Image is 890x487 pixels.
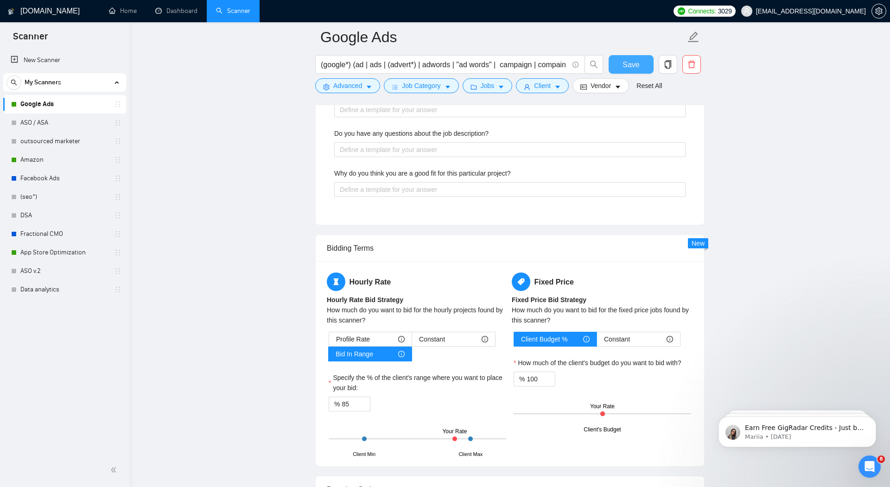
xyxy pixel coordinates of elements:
span: hourglass [327,272,345,291]
label: Do you have any questions about the job description? [334,128,489,139]
span: search [585,60,603,69]
span: Connects: [688,6,716,16]
span: holder [114,101,121,108]
span: bars [392,83,398,90]
b: Fixed Price Bid Strategy [512,296,586,304]
span: holder [114,175,121,182]
input: How much of the client's budget do you want to bid with? [527,372,555,386]
a: Data analytics [20,280,108,299]
a: dashboardDashboard [155,7,197,15]
span: Constant [419,332,445,346]
span: holder [114,212,121,219]
span: info-circle [398,351,405,357]
button: barsJob Categorycaret-down [384,78,458,93]
button: settingAdvancedcaret-down [315,78,380,93]
iframe: Intercom live chat [858,455,881,478]
span: delete [683,60,700,69]
a: Reset All [636,81,662,91]
span: holder [114,193,121,201]
span: double-left [110,465,120,474]
div: Bidding Terms [327,235,693,261]
span: Constant [604,332,630,346]
span: holder [114,286,121,293]
button: search [6,75,21,90]
input: Search Freelance Jobs... [321,59,568,70]
input: Scanner name... [320,25,686,49]
span: Scanner [6,30,55,49]
li: My Scanners [3,73,126,299]
span: caret-down [366,83,372,90]
a: Google Ads [20,95,108,114]
span: My Scanners [25,73,61,92]
a: ASO / ASA [20,114,108,132]
span: Jobs [481,81,495,91]
img: upwork-logo.png [678,7,685,15]
span: Job Category [402,81,440,91]
span: caret-down [498,83,504,90]
div: Your Rate [590,402,615,411]
button: folderJobscaret-down [463,78,513,93]
span: holder [114,267,121,275]
span: Bid In Range [336,347,373,361]
a: (seo*) [20,188,108,206]
span: Save [623,59,639,70]
textarea: Describe your approach to testing and improving QA [334,102,686,117]
span: caret-down [554,83,561,90]
span: Vendor [591,81,611,91]
span: 3029 [718,6,732,16]
a: homeHome [109,7,137,15]
label: Why do you think you are a good fit for this particular project? [334,168,511,178]
span: info-circle [572,62,578,68]
span: Advanced [333,81,362,91]
span: holder [114,138,121,145]
span: holder [114,230,121,238]
span: caret-down [615,83,621,90]
span: idcard [580,83,587,90]
button: delete [682,55,701,74]
span: user [524,83,530,90]
span: user [744,8,750,14]
span: tag [512,272,530,291]
span: Client [534,81,551,91]
h5: Fixed Price [512,272,693,291]
span: info-circle [583,336,590,342]
div: Client Max [458,450,483,458]
b: Hourly Rate Bid Strategy [327,296,403,304]
span: holder [114,249,121,256]
a: ASO v.2 [20,262,108,280]
li: New Scanner [3,51,126,70]
label: How much of the client's budget do you want to bid with? [514,358,681,368]
a: outsourced marketer [20,132,108,151]
div: How much do you want to bid for the hourly projects found by this scanner? [327,305,508,325]
span: info-circle [482,336,488,342]
button: Save [609,55,654,74]
a: DSA [20,206,108,225]
iframe: Intercom notifications message [705,397,890,462]
div: Client Min [353,450,375,458]
button: search [585,55,603,74]
a: Amazon [20,151,108,169]
span: New [692,240,705,247]
span: info-circle [667,336,673,342]
a: Fractional CMO [20,225,108,243]
span: copy [659,60,677,69]
textarea: Why do you think you are a good fit for this particular project? [334,182,686,196]
span: setting [323,83,330,90]
a: App Store Optimization [20,243,108,262]
textarea: Do you have any questions about the job description? [334,142,686,157]
span: holder [114,156,121,164]
span: Client Budget % [521,332,567,346]
a: setting [871,7,886,15]
div: How much do you want to bid for the fixed price jobs found by this scanner? [512,305,693,325]
span: setting [872,7,886,15]
a: Facebook Ads [20,169,108,188]
h5: Hourly Rate [327,272,508,291]
span: caret-down [445,83,451,90]
span: 8 [877,455,885,463]
span: holder [114,119,121,126]
span: edit [687,31,699,43]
